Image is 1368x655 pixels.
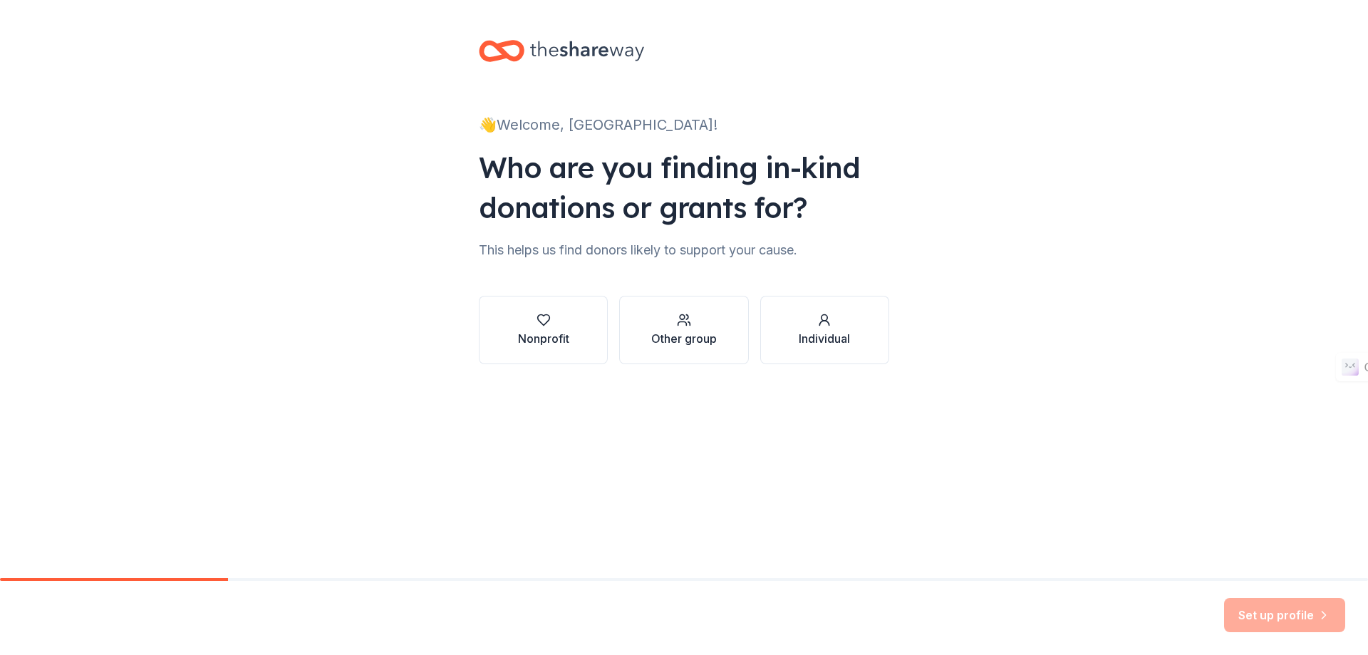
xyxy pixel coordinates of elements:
div: This helps us find donors likely to support your cause. [479,239,889,262]
div: Other group [651,330,717,347]
button: Nonprofit [479,296,608,364]
button: Other group [619,296,748,364]
div: Who are you finding in-kind donations or grants for? [479,148,889,227]
div: Nonprofit [518,330,569,347]
div: 👋 Welcome, [GEOGRAPHIC_DATA]! [479,113,889,136]
div: Individual [799,330,850,347]
button: Individual [760,296,889,364]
